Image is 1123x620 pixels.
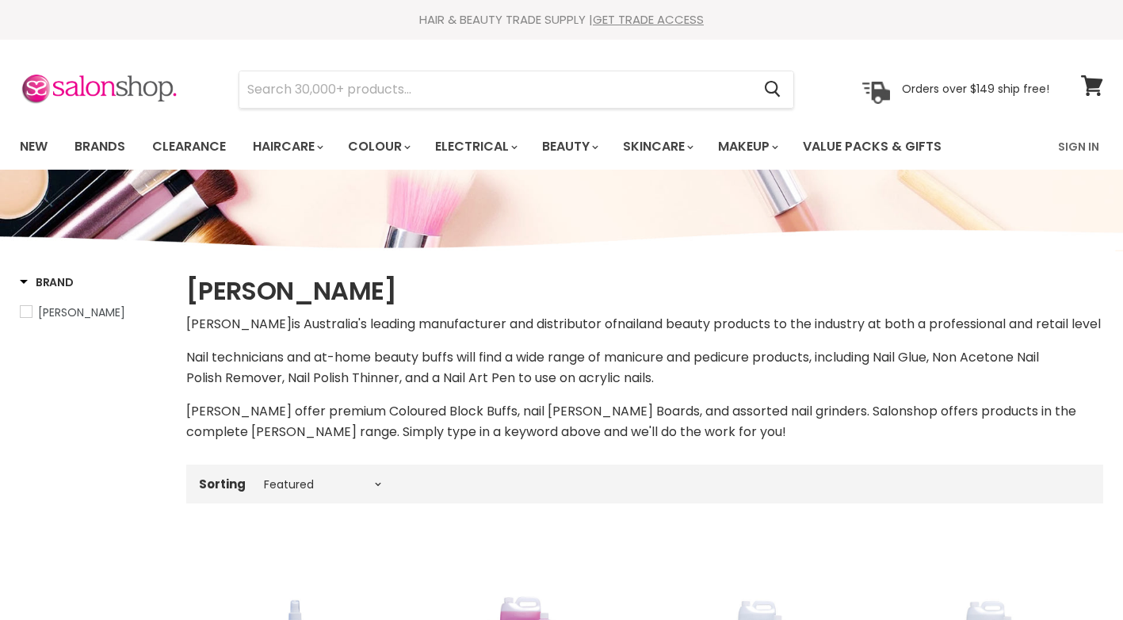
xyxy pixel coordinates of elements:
p: [PERSON_NAME] nail [186,314,1103,335]
span: [PERSON_NAME] [38,304,125,320]
p: Nail technicians and at-home beauty buffs will find a wide range of manicure and pedicure product... [186,347,1103,388]
button: Search [751,71,793,108]
a: Electrical [423,130,527,163]
a: Value Packs & Gifts [791,130,953,163]
form: Product [239,71,794,109]
span: and beauty products to the industry at both a professional and retail level [639,315,1101,333]
a: GET TRADE ACCESS [593,11,704,28]
ul: Main menu [8,124,1001,170]
a: Hawley [20,304,166,321]
a: Brands [63,130,137,163]
a: Colour [336,130,420,163]
a: Makeup [706,130,788,163]
a: New [8,130,59,163]
input: Search [239,71,751,108]
a: Sign In [1049,130,1109,163]
a: Clearance [140,130,238,163]
a: Beauty [530,130,608,163]
h3: Brand [20,274,74,290]
p: [PERSON_NAME] offer premium Coloured Block Buffs, nail [PERSON_NAME] Boards, and assorted nail gr... [186,401,1103,442]
a: Haircare [241,130,333,163]
a: Skincare [611,130,703,163]
label: Sorting [199,477,246,491]
span: is Australia's leading manufacturer and distributor of [292,315,617,333]
p: Orders over $149 ship free! [902,82,1049,96]
h1: [PERSON_NAME] [186,274,1103,308]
